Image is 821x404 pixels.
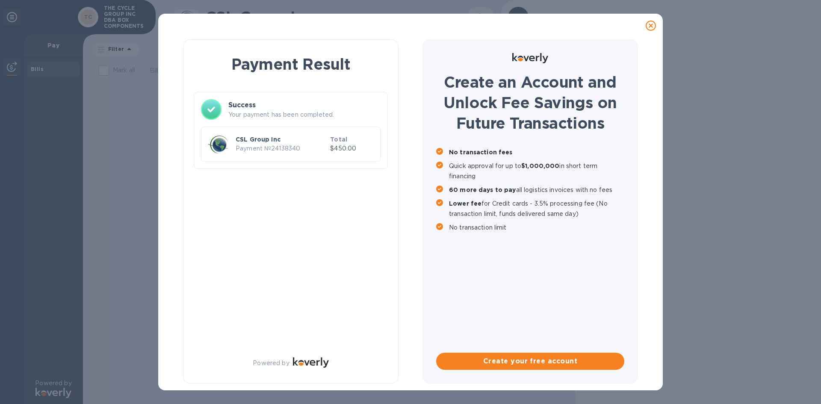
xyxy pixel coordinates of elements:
button: Create your free account [436,353,624,370]
h1: Payment Result [197,53,384,75]
p: CSL Group Inc [236,135,327,144]
p: Your payment has been completed. [228,110,381,119]
p: $450.00 [330,144,373,153]
b: No transaction fees [449,149,513,156]
b: Total [330,136,347,143]
p: for Credit cards - 3.5% processing fee (No transaction limit, funds delivered same day) [449,198,624,219]
b: 60 more days to pay [449,186,516,193]
p: Quick approval for up to in short term financing [449,161,624,181]
b: $1,000,000 [521,162,559,169]
p: all logistics invoices with no fees [449,185,624,195]
h1: Create an Account and Unlock Fee Savings on Future Transactions [436,72,624,133]
p: Powered by [253,359,289,368]
p: Payment № 24138340 [236,144,327,153]
h3: Success [228,100,381,110]
img: Logo [293,357,329,368]
span: Create your free account [443,356,617,366]
p: No transaction limit [449,222,624,233]
img: Logo [512,53,548,63]
b: Lower fee [449,200,481,207]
